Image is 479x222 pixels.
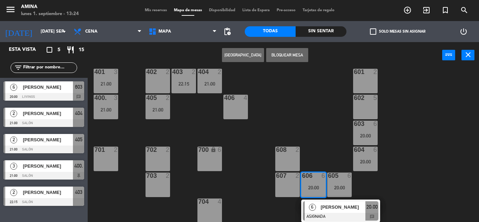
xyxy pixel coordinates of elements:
div: 3 [114,69,118,75]
label: Solo mesas sin asignar [370,28,425,35]
div: Sin sentar [296,26,346,37]
div: 20:00 [353,133,378,138]
span: 2 [10,136,17,143]
div: 702 [146,147,147,153]
div: 608 [276,147,276,153]
span: [PERSON_NAME] [23,136,73,143]
div: 603 [354,121,354,127]
button: Bloquear Mesa [266,48,308,62]
i: exit_to_app [422,6,431,14]
div: 6 [322,173,326,179]
div: 700 [198,147,198,153]
div: 401 [94,69,95,75]
span: [PERSON_NAME] [23,189,73,196]
span: 15 [79,46,84,54]
span: 405 [75,135,82,144]
div: 2 [218,69,222,75]
div: Esta vista [4,46,50,54]
span: 2 [10,189,17,196]
span: check_box_outline_blank [370,28,376,35]
div: 5 [373,95,378,101]
span: 6 [10,84,17,91]
div: 405 [146,95,147,101]
div: 2 [166,69,170,75]
button: close [461,50,474,60]
span: Mis reservas [141,8,170,12]
div: 601 [354,69,354,75]
input: Filtrar por nombre... [22,64,77,72]
i: menu [5,4,16,15]
div: 2 [373,69,378,75]
i: filter_list [14,63,22,72]
div: 2 [296,147,300,153]
div: 406 [224,95,224,101]
span: Lista de Espera [239,8,273,12]
i: add_circle_outline [403,6,412,14]
div: 21:00 [94,107,118,112]
div: 21:00 [94,81,118,86]
span: [PERSON_NAME] [321,203,365,211]
span: 20:00 [366,203,378,211]
i: restaurant [66,46,75,54]
i: power_settings_new [459,27,468,36]
div: 4 [218,199,222,205]
div: 20:00 [327,185,352,190]
div: 2 [192,69,196,75]
span: 404 [75,109,82,117]
span: 3 [10,163,17,170]
i: close [464,51,472,59]
div: 605 [328,173,328,179]
span: Tarjetas de regalo [299,8,338,12]
span: Pre-acceso [273,8,299,12]
span: Cena [85,29,97,34]
button: power_input [442,50,455,60]
i: search [460,6,468,14]
span: [PERSON_NAME] [23,83,73,91]
div: 21:00 [146,107,170,112]
div: 607 [276,173,276,179]
div: 6 [218,147,222,153]
span: 400. [74,162,83,170]
div: 701 [94,147,95,153]
span: Mapa [158,29,171,34]
div: 21:00 [197,81,222,86]
span: Mapa de mesas [170,8,205,12]
div: 604 [354,147,354,153]
i: power_input [445,51,453,59]
div: 400. [94,95,95,101]
i: crop_square [45,46,54,54]
i: arrow_drop_down [60,27,68,36]
button: [GEOGRAPHIC_DATA] [222,48,264,62]
span: [PERSON_NAME] [23,162,73,170]
span: 2 [10,110,17,117]
div: 2 [166,95,170,101]
span: 6 [309,204,316,211]
div: 2 [114,147,118,153]
div: Todas [245,26,296,37]
div: 606 [302,173,302,179]
div: 20:00 [301,185,326,190]
div: 6 [373,147,378,153]
div: 22:15 [171,81,196,86]
span: [PERSON_NAME] [23,110,73,117]
span: pending_actions [223,27,231,36]
i: lock [210,147,216,153]
div: 2 [166,173,170,179]
div: lunes 1. septiembre - 13:24 [21,11,79,18]
span: 403 [75,188,82,196]
div: 2 [296,173,300,179]
div: Amina [21,4,79,11]
div: 704 [198,199,198,205]
button: menu [5,4,16,17]
div: 402 [146,69,147,75]
div: 602 [354,95,354,101]
div: 6 [373,121,378,127]
div: 4 [244,95,248,101]
div: 2 [166,147,170,153]
div: 6 [348,173,352,179]
span: Disponibilidad [205,8,239,12]
div: 3 [114,95,118,101]
i: turned_in_not [441,6,450,14]
span: 5 [58,46,60,54]
div: 403 [172,69,173,75]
